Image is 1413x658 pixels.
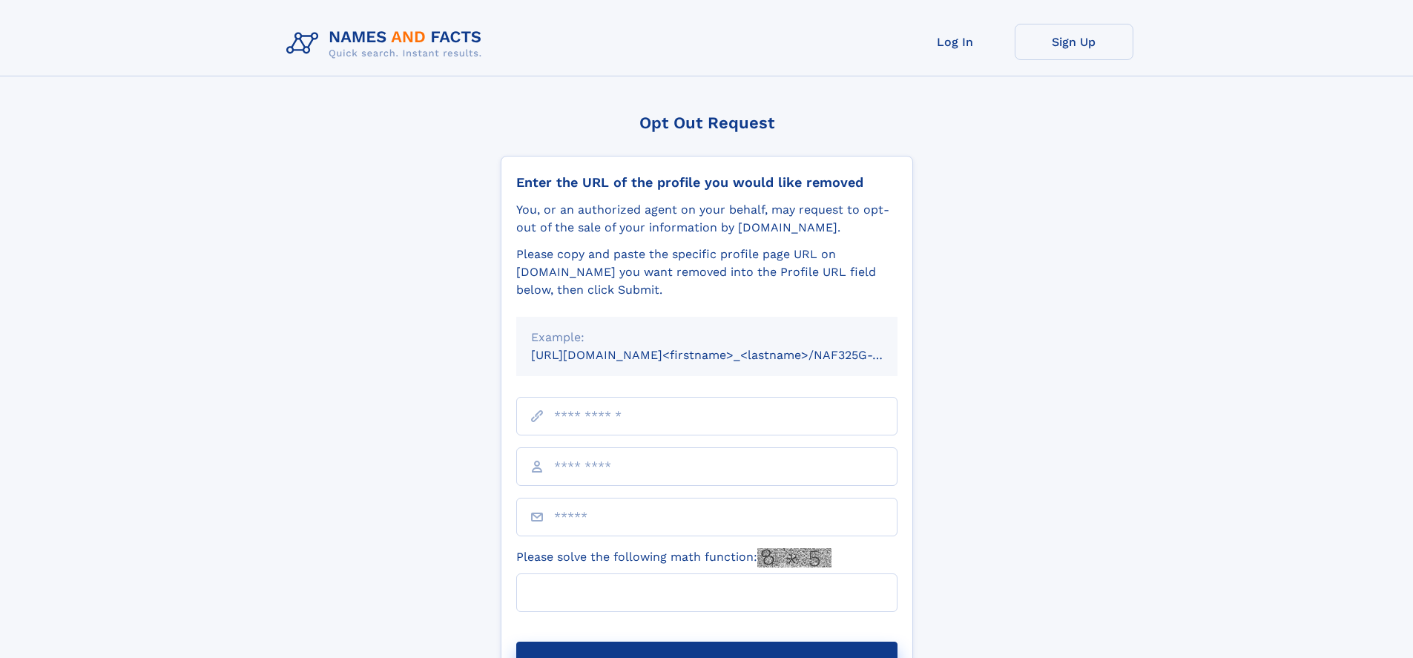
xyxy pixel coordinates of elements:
[516,201,897,237] div: You, or an authorized agent on your behalf, may request to opt-out of the sale of your informatio...
[1015,24,1133,60] a: Sign Up
[531,329,883,346] div: Example:
[516,246,897,299] div: Please copy and paste the specific profile page URL on [DOMAIN_NAME] you want removed into the Pr...
[280,24,494,64] img: Logo Names and Facts
[896,24,1015,60] a: Log In
[516,174,897,191] div: Enter the URL of the profile you would like removed
[501,113,913,132] div: Opt Out Request
[531,348,926,362] small: [URL][DOMAIN_NAME]<firstname>_<lastname>/NAF325G-xxxxxxxx
[516,548,831,567] label: Please solve the following math function:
